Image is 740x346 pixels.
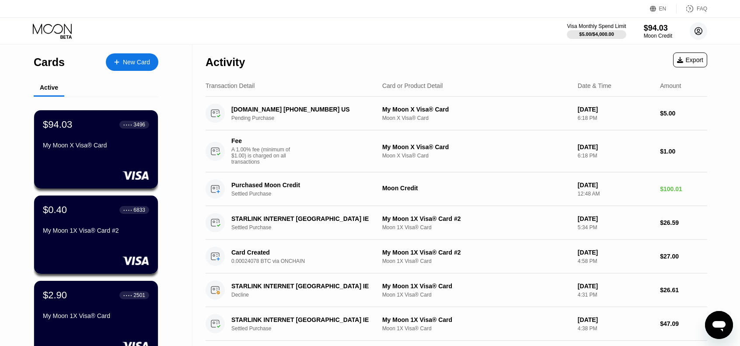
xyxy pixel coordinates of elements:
[677,56,703,63] div: Export
[578,115,653,121] div: 6:18 PM
[382,82,443,89] div: Card or Product Detail
[578,106,653,113] div: [DATE]
[673,52,707,67] div: Export
[659,6,667,12] div: EN
[40,84,58,91] div: Active
[382,316,571,323] div: My Moon 1X Visa® Card
[43,290,67,301] div: $2.90
[660,110,707,117] div: $5.00
[231,106,373,113] div: [DOMAIN_NAME] [PHONE_NUMBER] US
[123,209,132,211] div: ● ● ● ●
[231,182,373,189] div: Purchased Moon Credit
[382,215,571,222] div: My Moon 1X Visa® Card #2
[231,325,384,332] div: Settled Purchase
[382,224,571,231] div: Moon 1X Visa® Card
[382,292,571,298] div: Moon 1X Visa® Card
[382,153,571,159] div: Moon X Visa® Card
[34,196,158,274] div: $0.40● ● ● ●6833My Moon 1X Visa® Card #2
[578,325,653,332] div: 4:38 PM
[660,148,707,155] div: $1.00
[660,253,707,260] div: $27.00
[43,204,67,216] div: $0.40
[43,142,149,149] div: My Moon X Visa® Card
[34,110,158,189] div: $94.03● ● ● ●3496My Moon X Visa® Card
[231,258,384,264] div: 0.00024078 BTC via ONCHAIN
[382,143,571,150] div: My Moon X Visa® Card
[206,97,707,130] div: [DOMAIN_NAME] [PHONE_NUMBER] USPending PurchaseMy Moon X Visa® CardMoon X Visa® Card[DATE]6:18 PM...
[644,24,672,39] div: $94.03Moon Credit
[382,283,571,290] div: My Moon 1X Visa® Card
[382,106,571,113] div: My Moon X Visa® Card
[206,56,245,69] div: Activity
[578,292,653,298] div: 4:31 PM
[578,283,653,290] div: [DATE]
[231,191,384,197] div: Settled Purchase
[382,115,571,121] div: Moon X Visa® Card
[133,207,145,213] div: 6833
[206,130,707,172] div: FeeA 1.00% fee (minimum of $1.00) is charged on all transactionsMy Moon X Visa® CardMoon X Visa® ...
[567,23,626,29] div: Visa Monthly Spend Limit
[206,206,707,240] div: STARLINK INTERNET [GEOGRAPHIC_DATA] IESettled PurchaseMy Moon 1X Visa® Card #2Moon 1X Visa® Card[...
[578,316,653,323] div: [DATE]
[231,316,373,323] div: STARLINK INTERNET [GEOGRAPHIC_DATA] IE
[382,258,571,264] div: Moon 1X Visa® Card
[578,191,653,197] div: 12:48 AM
[578,258,653,264] div: 4:58 PM
[578,224,653,231] div: 5:34 PM
[579,31,614,37] div: $5.00 / $4,000.00
[231,224,384,231] div: Settled Purchase
[705,311,733,339] iframe: Button to launch messaging window
[578,215,653,222] div: [DATE]
[206,273,707,307] div: STARLINK INTERNET [GEOGRAPHIC_DATA] IEDeclineMy Moon 1X Visa® CardMoon 1X Visa® Card[DATE]4:31 PM...
[231,249,373,256] div: Card Created
[43,119,72,130] div: $94.03
[206,240,707,273] div: Card Created0.00024078 BTC via ONCHAINMy Moon 1X Visa® Card #2Moon 1X Visa® Card[DATE]4:58 PM$27.00
[133,122,145,128] div: 3496
[578,249,653,256] div: [DATE]
[123,294,132,297] div: ● ● ● ●
[578,182,653,189] div: [DATE]
[43,312,149,319] div: My Moon 1X Visa® Card
[650,4,677,13] div: EN
[206,307,707,341] div: STARLINK INTERNET [GEOGRAPHIC_DATA] IESettled PurchaseMy Moon 1X Visa® CardMoon 1X Visa® Card[DAT...
[231,283,373,290] div: STARLINK INTERNET [GEOGRAPHIC_DATA] IE
[644,33,672,39] div: Moon Credit
[660,320,707,327] div: $47.09
[644,24,672,33] div: $94.03
[231,137,293,144] div: Fee
[34,56,65,69] div: Cards
[206,172,707,206] div: Purchased Moon CreditSettled PurchaseMoon Credit[DATE]12:48 AM$100.01
[660,82,681,89] div: Amount
[382,325,571,332] div: Moon 1X Visa® Card
[677,4,707,13] div: FAQ
[660,185,707,192] div: $100.01
[382,185,571,192] div: Moon Credit
[382,249,571,256] div: My Moon 1X Visa® Card #2
[660,219,707,226] div: $26.59
[578,143,653,150] div: [DATE]
[578,153,653,159] div: 6:18 PM
[123,59,150,66] div: New Card
[660,287,707,294] div: $26.61
[578,82,611,89] div: Date & Time
[43,227,149,234] div: My Moon 1X Visa® Card #2
[697,6,707,12] div: FAQ
[231,215,373,222] div: STARLINK INTERNET [GEOGRAPHIC_DATA] IE
[231,147,297,165] div: A 1.00% fee (minimum of $1.00) is charged on all transactions
[133,292,145,298] div: 2501
[123,123,132,126] div: ● ● ● ●
[206,82,255,89] div: Transaction Detail
[567,23,626,39] div: Visa Monthly Spend Limit$5.00/$4,000.00
[106,53,158,71] div: New Card
[231,115,384,121] div: Pending Purchase
[231,292,384,298] div: Decline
